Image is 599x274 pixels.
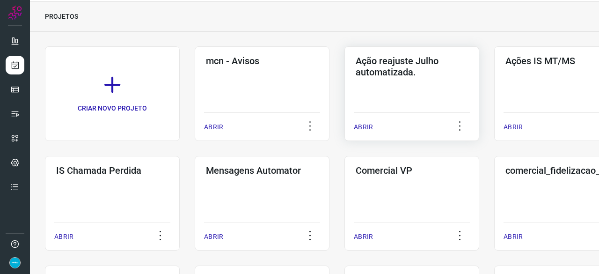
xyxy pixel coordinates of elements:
[354,122,373,132] p: ABRIR
[78,104,147,113] p: CRIAR NOVO PROJETO
[356,165,468,176] h3: Comercial VP
[54,232,73,242] p: ABRIR
[8,6,22,20] img: Logo
[56,165,168,176] h3: IS Chamada Perdida
[356,55,468,78] h3: Ação reajuste Julho automatizada.
[9,257,21,268] img: 4352b08165ebb499c4ac5b335522ff74.png
[204,122,223,132] p: ABRIR
[504,122,523,132] p: ABRIR
[204,232,223,242] p: ABRIR
[45,12,78,22] p: PROJETOS
[206,165,318,176] h3: Mensagens Automator
[354,232,373,242] p: ABRIR
[206,55,318,67] h3: mcn - Avisos
[504,232,523,242] p: ABRIR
